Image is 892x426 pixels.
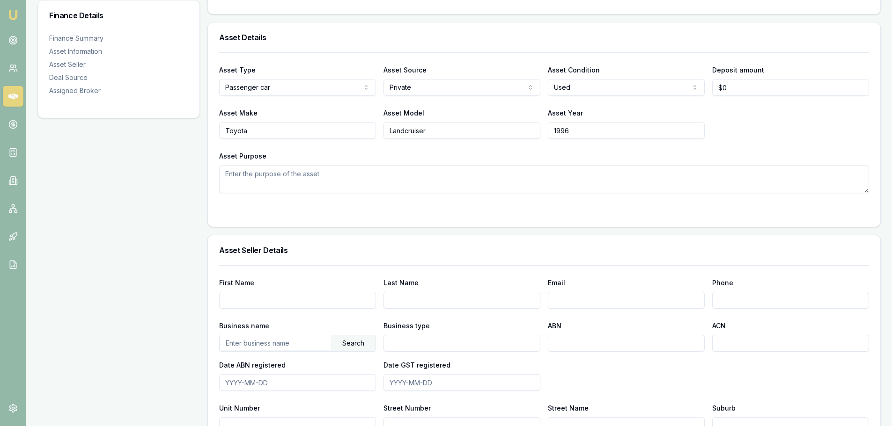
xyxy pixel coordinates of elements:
[331,335,376,351] div: Search
[383,109,424,117] label: Asset Model
[7,9,19,21] img: emu-icon-u.png
[220,335,331,350] input: Enter business name
[548,66,600,74] label: Asset Condition
[219,152,266,160] label: Asset Purpose
[219,374,376,391] input: YYYY-MM-DD
[548,404,589,412] label: Street Name
[219,246,869,254] h3: Asset Seller Details
[383,66,427,74] label: Asset Source
[548,109,583,117] label: Asset Year
[712,404,736,412] label: Suburb
[383,404,431,412] label: Street Number
[712,66,764,74] label: Deposit amount
[49,73,188,82] div: Deal Source
[383,361,450,369] label: Date GST registered
[49,86,188,95] div: Assigned Broker
[219,322,269,330] label: Business name
[219,361,286,369] label: Date ABN registered
[49,34,188,43] div: Finance Summary
[49,60,188,69] div: Asset Seller
[219,404,260,412] label: Unit Number
[383,322,430,330] label: Business type
[49,47,188,56] div: Asset Information
[219,279,254,287] label: First Name
[49,12,188,19] h3: Finance Details
[383,279,419,287] label: Last Name
[712,279,733,287] label: Phone
[383,374,540,391] input: YYYY-MM-DD
[219,34,869,41] h3: Asset Details
[219,66,256,74] label: Asset Type
[712,322,726,330] label: ACN
[712,79,869,96] input: $
[548,279,565,287] label: Email
[548,322,561,330] label: ABN
[219,109,258,117] label: Asset Make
